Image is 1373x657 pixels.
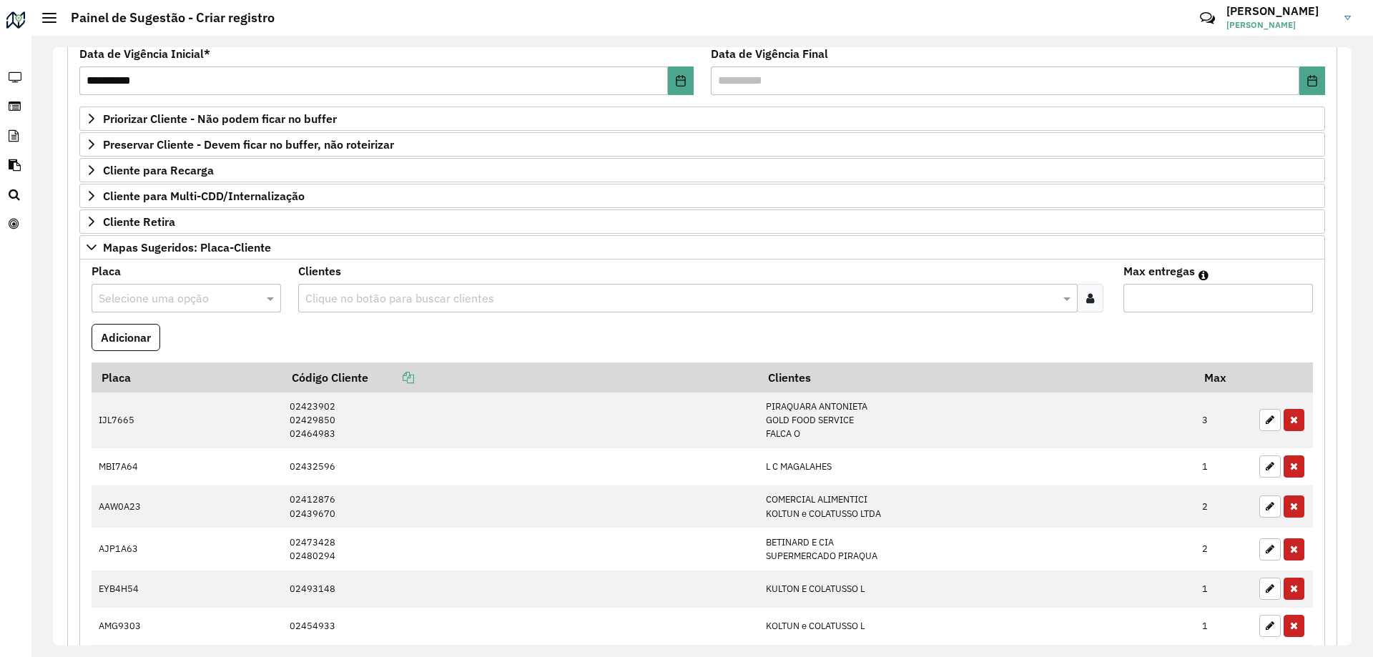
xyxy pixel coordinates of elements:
h2: Painel de Sugestão - Criar registro [56,10,275,26]
th: Código Cliente [282,362,758,392]
th: Max [1195,362,1252,392]
a: Priorizar Cliente - Não podem ficar no buffer [79,107,1325,131]
th: Placa [92,362,282,392]
td: 1 [1195,448,1252,485]
td: 02493148 [282,570,758,608]
td: 02454933 [282,608,758,645]
button: Choose Date [1299,66,1325,95]
td: 2 [1195,528,1252,570]
label: Data de Vigência Inicial [79,45,210,62]
td: EYB4H54 [92,570,282,608]
td: IJL7665 [92,392,282,448]
td: 1 [1195,608,1252,645]
a: Cliente para Recarga [79,158,1325,182]
span: Cliente para Recarga [103,164,214,176]
a: Copiar [368,370,414,385]
a: Preservar Cliente - Devem ficar no buffer, não roteirizar [79,132,1325,157]
td: BETINARD E CIA SUPERMERCADO PIRAQUA [758,528,1194,570]
td: 02423902 02429850 02464983 [282,392,758,448]
label: Data de Vigência Final [711,45,828,62]
td: AJP1A63 [92,528,282,570]
a: Cliente Retira [79,209,1325,234]
td: AAW0A23 [92,485,282,528]
span: Priorizar Cliente - Não podem ficar no buffer [103,113,337,124]
th: Clientes [758,362,1194,392]
h3: [PERSON_NAME] [1226,4,1334,18]
td: 3 [1195,392,1252,448]
span: [PERSON_NAME] [1226,19,1334,31]
td: KOLTUN e COLATUSSO L [758,608,1194,645]
button: Choose Date [668,66,694,95]
td: L C MAGALAHES [758,448,1194,485]
td: KULTON E COLATUSSO L [758,570,1194,608]
span: Mapas Sugeridos: Placa-Cliente [103,242,271,253]
button: Adicionar [92,324,160,351]
span: Cliente para Multi-CDD/Internalização [103,190,305,202]
td: COMERCIAL ALIMENTICI KOLTUN e COLATUSSO LTDA [758,485,1194,528]
td: PIRAQUARA ANTONIETA GOLD FOOD SERVICE FALCA O [758,392,1194,448]
em: Máximo de clientes que serão colocados na mesma rota com os clientes informados [1199,270,1209,281]
td: 02432596 [282,448,758,485]
label: Placa [92,262,121,280]
label: Clientes [298,262,341,280]
a: Contato Rápido [1192,3,1223,34]
td: 02473428 02480294 [282,528,758,570]
span: Cliente Retira [103,216,175,227]
span: Preservar Cliente - Devem ficar no buffer, não roteirizar [103,139,394,150]
td: MBI7A64 [92,448,282,485]
a: Cliente para Multi-CDD/Internalização [79,184,1325,208]
td: 02412876 02439670 [282,485,758,528]
a: Mapas Sugeridos: Placa-Cliente [79,235,1325,260]
td: 2 [1195,485,1252,528]
td: AMG9303 [92,608,282,645]
td: 1 [1195,570,1252,608]
label: Max entregas [1123,262,1195,280]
